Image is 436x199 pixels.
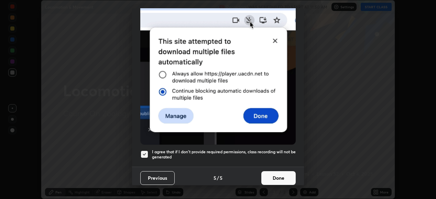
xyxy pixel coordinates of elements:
h5: I agree that if I don't provide required permissions, class recording will not be generated [152,149,296,160]
h4: 5 [220,174,222,181]
h4: 5 [214,174,216,181]
button: Done [261,171,296,185]
button: Previous [140,171,175,185]
h4: / [217,174,219,181]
